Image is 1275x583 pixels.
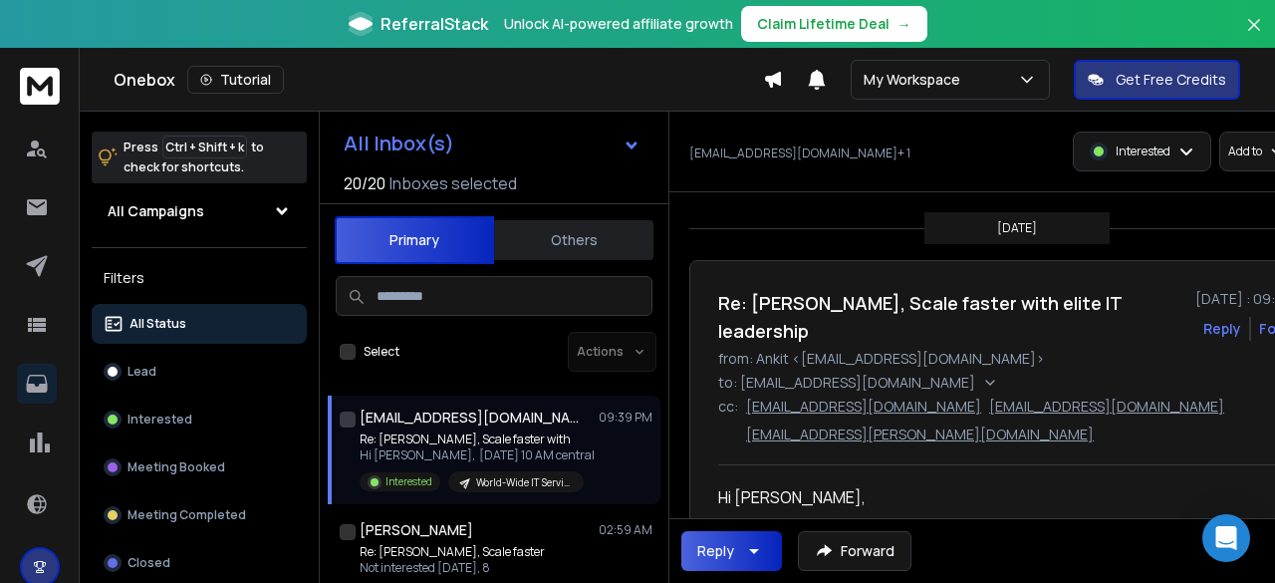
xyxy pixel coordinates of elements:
[599,522,652,538] p: 02:59 AM
[381,12,488,36] span: ReferralStack
[344,171,385,195] span: 20 / 20
[114,66,763,94] div: Onebox
[92,264,307,292] h3: Filters
[494,218,653,262] button: Others
[476,475,572,490] p: World-Wide IT Services
[124,138,264,177] p: Press to check for shortcuts.
[1228,144,1262,159] p: Add to
[997,220,1037,236] p: [DATE]
[187,66,284,94] button: Tutorial
[1074,60,1240,100] button: Get Free Credits
[328,124,656,163] button: All Inbox(s)
[127,412,192,428] p: Interested
[92,447,307,487] button: Meeting Booked
[92,191,307,231] button: All Campaigns
[127,507,246,523] p: Meeting Completed
[599,410,652,426] p: 09:39 PM
[344,134,454,153] h1: All Inbox(s)
[718,397,738,444] p: cc:
[360,544,599,560] p: Re: [PERSON_NAME], Scale faster
[504,14,733,34] p: Unlock AI-powered affiliate growth
[1116,144,1170,159] p: Interested
[162,136,247,158] span: Ctrl + Shift + k
[108,201,204,221] h1: All Campaigns
[360,520,473,540] h1: [PERSON_NAME]
[697,541,734,561] div: Reply
[127,555,170,571] p: Closed
[127,364,156,380] p: Lead
[364,344,399,360] label: Select
[989,397,1224,417] p: [EMAIL_ADDRESS][DOMAIN_NAME]
[92,352,307,392] button: Lead
[385,474,432,489] p: Interested
[360,408,579,428] h1: [EMAIL_ADDRESS][DOMAIN_NAME] +1
[746,397,981,417] p: [EMAIL_ADDRESS][DOMAIN_NAME]
[864,70,968,90] p: My Workspace
[681,531,782,571] button: Reply
[92,304,307,344] button: All Status
[1203,319,1241,339] button: Reply
[389,171,517,195] h3: Inboxes selected
[360,447,595,463] p: Hi [PERSON_NAME], [DATE] 10 AM central
[1116,70,1226,90] p: Get Free Credits
[798,531,911,571] button: Forward
[127,459,225,475] p: Meeting Booked
[1202,514,1250,562] div: Open Intercom Messenger
[1241,12,1267,60] button: Close banner
[360,432,595,447] p: Re: [PERSON_NAME], Scale faster with
[92,400,307,439] button: Interested
[897,14,911,34] span: →
[718,373,978,393] p: to: [EMAIL_ADDRESS][DOMAIN_NAME]
[360,560,599,576] p: Not interested [DATE], 8
[689,146,910,161] p: [EMAIL_ADDRESS][DOMAIN_NAME] + 1
[741,6,927,42] button: Claim Lifetime Deal→
[746,425,1094,444] p: [EMAIL_ADDRESS][PERSON_NAME][DOMAIN_NAME]
[92,495,307,535] button: Meeting Completed
[718,289,1183,345] h1: Re: [PERSON_NAME], Scale faster with elite IT leadership
[335,216,494,264] button: Primary
[92,543,307,583] button: Closed
[129,316,186,332] p: All Status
